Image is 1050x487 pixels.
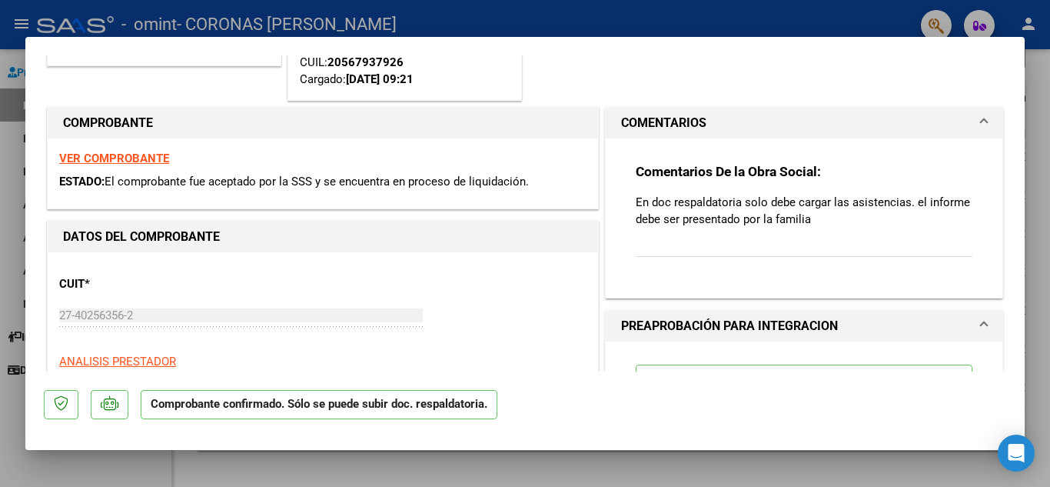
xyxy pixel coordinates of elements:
[59,152,169,165] a: VER COMPROBANTE
[63,115,153,130] strong: COMPROBANTE
[606,138,1002,298] div: COMENTARIOS
[998,435,1035,472] div: Open Intercom Messenger
[621,114,706,132] h1: COMENTARIOS
[636,365,972,422] p: El afiliado figura en el ultimo padrón que tenemos de la SSS de
[621,317,838,335] h1: PREAPROBACIÓN PARA INTEGRACION
[606,108,1002,138] mat-expansion-panel-header: COMENTARIOS
[59,355,176,369] span: ANALISIS PRESTADOR
[59,275,218,293] p: CUIT
[59,175,105,188] span: ESTADO:
[105,175,529,188] span: El comprobante fue aceptado por la SSS y se encuentra en proceso de liquidación.
[606,311,1002,342] mat-expansion-panel-header: PREAPROBACIÓN PARA INTEGRACION
[346,72,414,86] strong: [DATE] 09:21
[327,54,404,72] div: 20567937926
[141,390,497,420] p: Comprobante confirmado. Sólo se puede subir doc. respaldatoria.
[63,229,220,244] strong: DATOS DEL COMPROBANTE
[636,194,972,228] p: En doc respaldatoria solo debe cargar las asistencias. el informe debe ser presentado por la familia
[636,164,821,179] strong: Comentarios De la Obra Social:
